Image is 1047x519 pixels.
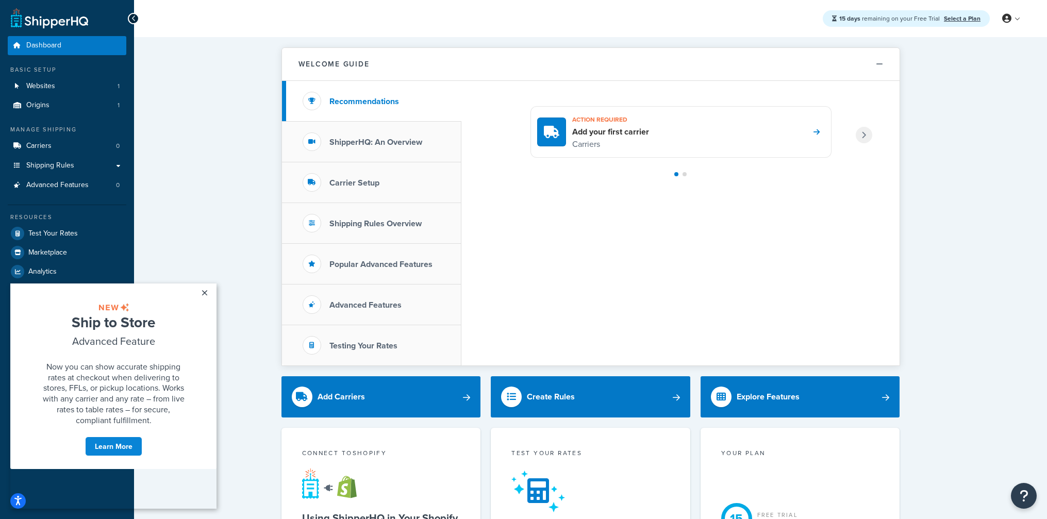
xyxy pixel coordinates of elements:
[329,178,379,188] h3: Carrier Setup
[8,176,126,195] a: Advanced Features0
[26,101,49,110] span: Origins
[8,137,126,156] a: Carriers0
[8,262,126,281] a: Analytics
[737,390,800,404] div: Explore Features
[527,390,575,404] div: Create Rules
[282,48,900,81] button: Welcome Guide
[8,243,126,262] a: Marketplace
[491,376,690,417] a: Create Rules
[572,113,649,126] h3: Action required
[8,176,126,195] li: Advanced Features
[8,224,126,243] a: Test Your Rates
[329,138,422,147] h3: ShipperHQ: An Overview
[572,126,649,138] h4: Add your first carrier
[8,36,126,55] a: Dashboard
[721,448,879,460] div: Your Plan
[8,65,126,74] div: Basic Setup
[26,161,74,170] span: Shipping Rules
[8,96,126,115] a: Origins1
[8,96,126,115] li: Origins
[116,142,120,150] span: 0
[61,28,145,49] span: Ship to Store
[318,390,365,404] div: Add Carriers
[8,213,126,222] div: Resources
[329,97,399,106] h3: Recommendations
[839,14,941,23] span: remaining on your Free Trial
[1011,483,1037,509] button: Open Resource Center
[281,376,481,417] a: Add Carriers
[62,50,145,65] span: Advanced Feature
[572,138,649,151] p: Carriers
[26,181,89,190] span: Advanced Features
[8,137,126,156] li: Carriers
[8,77,126,96] a: Websites1
[329,341,397,350] h3: Testing Your Rates
[944,14,980,23] a: Select a Plan
[26,142,52,150] span: Carriers
[28,267,57,276] span: Analytics
[8,281,126,300] a: Help Docs
[302,468,367,499] img: connect-shq-shopify-9b9a8c5a.svg
[75,153,132,173] a: Learn More
[329,260,433,269] h3: Popular Advanced Features
[28,229,78,238] span: Test Your Rates
[298,60,370,68] h2: Welcome Guide
[701,376,900,417] a: Explore Features
[26,41,61,50] span: Dashboard
[118,82,120,91] span: 1
[302,448,460,460] div: Connect to Shopify
[329,219,422,228] h3: Shipping Rules Overview
[8,77,126,96] li: Websites
[839,14,860,23] strong: 15 days
[8,125,126,134] div: Manage Shipping
[511,448,670,460] div: Test your rates
[118,101,120,110] span: 1
[28,248,67,257] span: Marketplace
[32,77,174,142] span: Now you can show accurate shipping rates at checkout when delivering to stores, FFLs, or pickup l...
[26,82,55,91] span: Websites
[329,300,402,310] h3: Advanced Features
[116,181,120,190] span: 0
[8,156,126,175] a: Shipping Rules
